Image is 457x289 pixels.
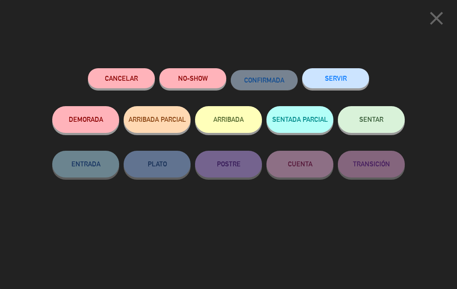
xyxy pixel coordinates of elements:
[302,68,369,88] button: SERVIR
[423,7,450,33] button: close
[52,151,119,178] button: ENTRADA
[425,7,448,29] i: close
[124,151,191,178] button: PLATO
[52,106,119,133] button: DEMORADA
[244,76,284,84] span: CONFIRMADA
[195,106,262,133] button: ARRIBADA
[231,70,298,90] button: CONFIRMADA
[195,151,262,178] button: POSTRE
[338,106,405,133] button: SENTAR
[159,68,226,88] button: NO-SHOW
[266,106,333,133] button: SENTADA PARCIAL
[124,106,191,133] button: ARRIBADA PARCIAL
[88,68,155,88] button: Cancelar
[338,151,405,178] button: TRANSICIÓN
[266,151,333,178] button: CUENTA
[359,116,383,123] span: SENTAR
[129,116,186,123] span: ARRIBADA PARCIAL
